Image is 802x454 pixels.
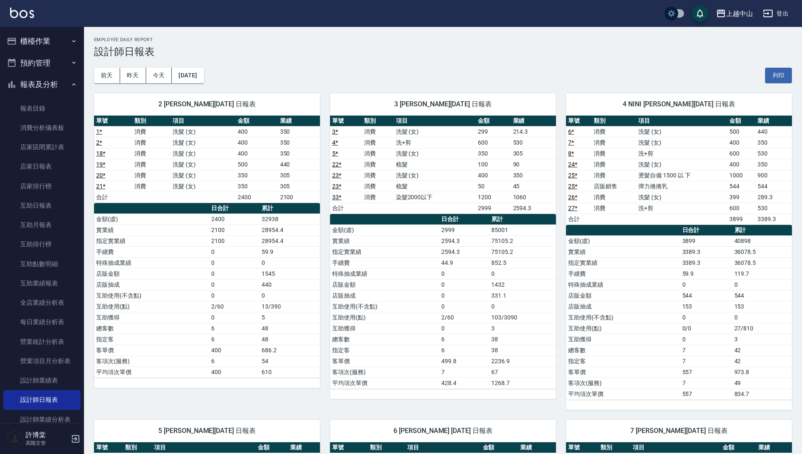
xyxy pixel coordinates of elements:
[592,148,636,159] td: 消費
[755,137,792,148] td: 350
[732,246,792,257] td: 36078.5
[732,345,792,356] td: 42
[278,126,320,137] td: 350
[362,126,394,137] td: 消費
[362,181,394,192] td: 消費
[566,388,680,399] td: 平均項次單價
[209,334,260,345] td: 6
[278,170,320,181] td: 305
[94,268,209,279] td: 店販金額
[511,116,556,127] th: 業績
[566,367,680,377] td: 客單價
[511,181,556,192] td: 45
[3,332,81,351] a: 營業統計分析表
[209,224,260,235] td: 2100
[727,170,755,181] td: 1000
[439,312,489,323] td: 2/60
[727,137,755,148] td: 400
[439,224,489,235] td: 2999
[566,257,680,268] td: 指定實業績
[511,137,556,148] td: 530
[511,170,556,181] td: 350
[104,427,310,435] span: 5 [PERSON_NAME][DATE] 日報表
[680,235,732,246] td: 3899
[566,214,592,224] td: 合計
[566,345,680,356] td: 總客數
[727,203,755,214] td: 600
[476,192,511,203] td: 1200
[732,356,792,367] td: 42
[330,279,439,290] td: 店販金額
[394,192,476,203] td: 染髮2000以下
[123,442,152,453] th: 類別
[394,148,476,159] td: 洗髮 (女)
[132,159,170,170] td: 消費
[713,5,756,22] button: 上越中山
[732,377,792,388] td: 49
[256,442,288,453] th: 金額
[236,192,278,203] td: 2400
[394,126,476,137] td: 洗髮 (女)
[439,377,489,388] td: 428.4
[362,148,394,159] td: 消費
[340,427,546,435] span: 6 [PERSON_NAME] [DATE] 日報表
[3,74,81,95] button: 報表及分析
[476,181,511,192] td: 50
[3,30,81,52] button: 櫃檯作業
[636,192,727,203] td: 洗髮 (女)
[755,214,792,224] td: 3389.3
[439,214,489,225] th: 日合計
[94,235,209,246] td: 指定實業績
[330,301,439,312] td: 互助使用(不含點)
[3,196,81,215] a: 互助日報表
[727,159,755,170] td: 400
[755,203,792,214] td: 530
[3,99,81,118] a: 報表目錄
[170,126,236,137] td: 洗髮 (女)
[755,192,792,203] td: 289.3
[330,312,439,323] td: 互助使用(點)
[172,68,204,83] button: [DATE]
[636,148,727,159] td: 洗+剪
[236,159,278,170] td: 500
[132,137,170,148] td: 消費
[209,203,260,214] th: 日合計
[732,367,792,377] td: 973.8
[259,290,320,301] td: 0
[592,137,636,148] td: 消費
[236,148,278,159] td: 400
[94,301,209,312] td: 互助使用(點)
[330,367,439,377] td: 客項次(服務)
[209,290,260,301] td: 0
[7,430,24,447] img: Person
[727,214,755,224] td: 3899
[3,312,81,332] a: 每日業績分析表
[362,137,394,148] td: 消費
[489,312,556,323] td: 103/3090
[489,268,556,279] td: 0
[94,345,209,356] td: 客單價
[94,203,320,378] table: a dense table
[511,126,556,137] td: 214.3
[94,116,132,127] th: 單號
[692,5,708,22] button: save
[732,279,792,290] td: 0
[680,312,732,323] td: 0
[330,356,439,367] td: 客單價
[3,137,81,157] a: 店家區間累計表
[3,177,81,196] a: 店家排行榜
[132,126,170,137] td: 消費
[3,274,81,293] a: 互助業績報表
[330,323,439,334] td: 互助獲得
[209,323,260,334] td: 6
[259,203,320,214] th: 累計
[330,203,362,214] td: 合計
[3,390,81,409] a: 設計師日報表
[489,214,556,225] th: 累計
[94,290,209,301] td: 互助使用(不含點)
[3,52,81,74] button: 預約管理
[236,170,278,181] td: 350
[592,170,636,181] td: 消費
[236,126,278,137] td: 400
[489,323,556,334] td: 3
